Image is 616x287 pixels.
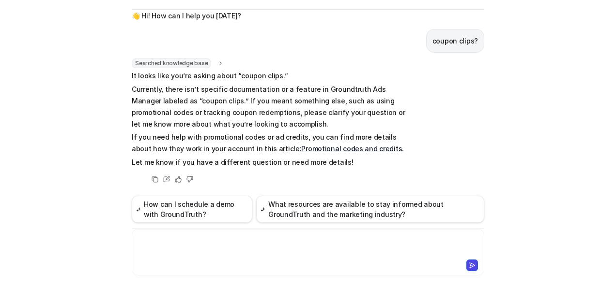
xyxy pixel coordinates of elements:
[132,157,415,168] p: Let me know if you have a different question or need more details!
[432,35,478,47] p: coupon clips?
[132,131,415,155] p: If you need help with promotional codes or ad credits, you can find more details about how they w...
[132,58,211,68] span: Searched knowledge base
[132,10,241,22] p: 👋 Hi! How can I help you [DATE]?
[132,196,252,223] button: How can I schedule a demo with GroundTruth?
[301,144,402,153] a: Promotional codes and credits
[256,196,484,223] button: What resources are available to stay informed about GroundTruth and the marketing industry?
[132,84,415,130] p: Currently, there isn’t specific documentation or a feature in Groundtruth Ads Manager labeled as ...
[132,70,415,82] p: It looks like you’re asking about “coupon clips.”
